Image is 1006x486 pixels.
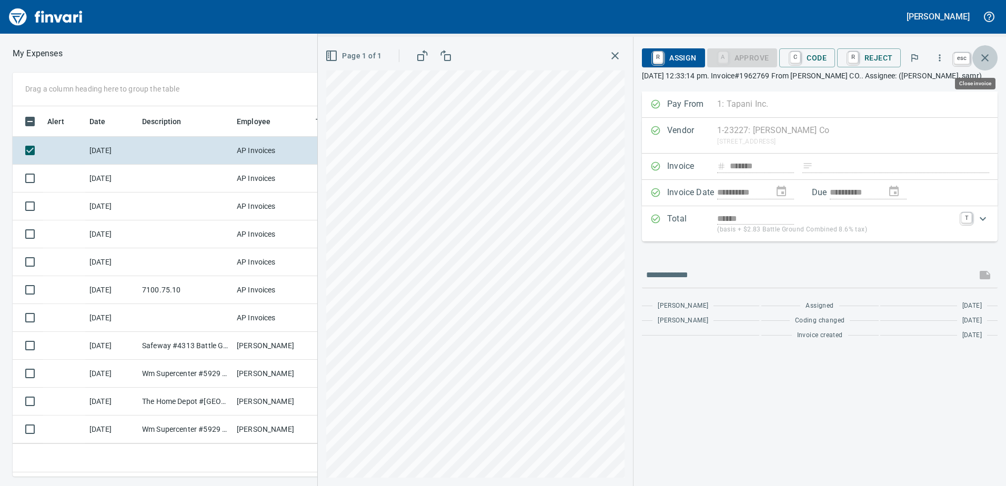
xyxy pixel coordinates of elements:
[233,360,311,388] td: [PERSON_NAME]
[237,115,270,128] span: Employee
[85,193,138,220] td: [DATE]
[233,220,311,248] td: AP Invoices
[89,115,106,128] span: Date
[138,388,233,416] td: The Home Depot #[GEOGRAPHIC_DATA]
[233,304,311,332] td: AP Invoices
[138,416,233,443] td: Wm Supercenter #5929 [GEOGRAPHIC_DATA]
[658,301,708,311] span: [PERSON_NAME]
[138,332,233,360] td: Safeway #4313 Battle Ground [GEOGRAPHIC_DATA]
[89,115,119,128] span: Date
[85,276,138,304] td: [DATE]
[667,212,717,235] p: Total
[658,316,708,326] span: [PERSON_NAME]
[806,301,833,311] span: Assigned
[47,115,64,128] span: Alert
[237,115,284,128] span: Employee
[233,248,311,276] td: AP Invoices
[6,4,85,29] img: Finvari
[25,84,179,94] p: Drag a column heading here to group the table
[642,48,705,67] button: RAssign
[85,165,138,193] td: [DATE]
[85,248,138,276] td: [DATE]
[138,276,233,304] td: 7100.75.10
[233,416,311,443] td: [PERSON_NAME]
[846,49,892,67] span: Reject
[907,11,970,22] h5: [PERSON_NAME]
[85,416,138,443] td: [DATE]
[653,52,663,63] a: R
[961,212,972,223] a: T
[233,332,311,360] td: [PERSON_NAME]
[904,8,972,25] button: [PERSON_NAME]
[962,301,982,311] span: [DATE]
[707,53,778,62] div: Coding Required
[233,276,311,304] td: AP Invoices
[954,53,970,64] a: esc
[138,360,233,388] td: Wm Supercenter #5929 [GEOGRAPHIC_DATA]
[85,220,138,248] td: [DATE]
[848,52,858,63] a: R
[85,388,138,416] td: [DATE]
[795,316,845,326] span: Coding changed
[642,70,998,81] p: [DATE] 12:33:14 pm. Invoice#1962769 From [PERSON_NAME] CO.. Assignee: ([PERSON_NAME], samr)
[13,47,63,60] p: My Expenses
[142,115,195,128] span: Description
[85,137,138,165] td: [DATE]
[233,137,311,165] td: AP Invoices
[316,115,335,128] span: Team
[85,332,138,360] td: [DATE]
[642,206,998,241] div: Expand
[233,193,311,220] td: AP Invoices
[650,49,696,67] span: Assign
[717,225,955,235] p: (basis + $2.83 Battle Ground Combined 8.6% tax)
[142,115,182,128] span: Description
[13,47,63,60] nav: breadcrumb
[233,165,311,193] td: AP Invoices
[837,48,901,67] button: RReject
[797,330,843,341] span: Invoice created
[779,48,835,67] button: CCode
[327,49,381,63] span: Page 1 of 1
[323,46,386,66] button: Page 1 of 1
[962,330,982,341] span: [DATE]
[788,49,827,67] span: Code
[790,52,800,63] a: C
[85,304,138,332] td: [DATE]
[47,115,78,128] span: Alert
[972,262,998,288] span: This records your message into the invoice and notifies anyone mentioned
[233,388,311,416] td: [PERSON_NAME]
[962,316,982,326] span: [DATE]
[316,115,349,128] span: Team
[85,360,138,388] td: [DATE]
